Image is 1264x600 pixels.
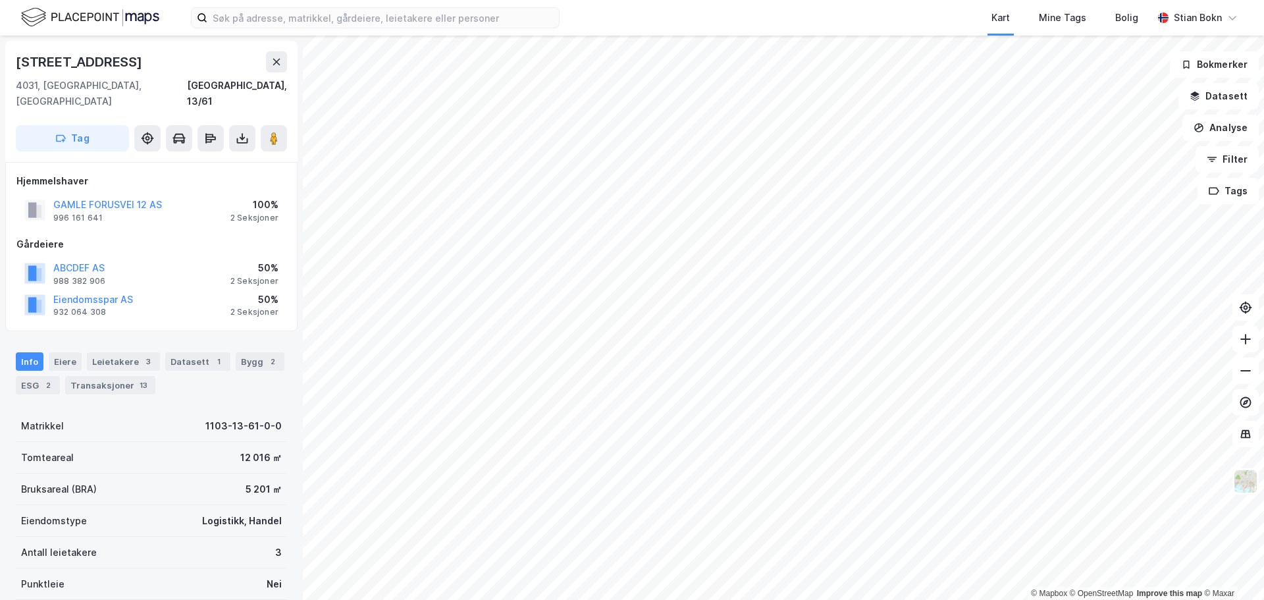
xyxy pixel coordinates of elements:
[53,276,105,286] div: 988 382 906
[49,352,82,371] div: Eiere
[21,576,65,592] div: Punktleie
[267,576,282,592] div: Nei
[16,51,145,72] div: [STREET_ADDRESS]
[1039,10,1086,26] div: Mine Tags
[1070,589,1134,598] a: OpenStreetMap
[230,260,278,276] div: 50%
[230,307,278,317] div: 2 Seksjoner
[21,545,97,560] div: Antall leietakere
[1115,10,1138,26] div: Bolig
[16,236,286,252] div: Gårdeiere
[21,513,87,529] div: Eiendomstype
[230,276,278,286] div: 2 Seksjoner
[202,513,282,529] div: Logistikk, Handel
[1198,537,1264,600] div: Kontrollprogram for chat
[65,376,155,395] div: Transaksjoner
[1174,10,1222,26] div: Stian Bokn
[16,78,187,109] div: 4031, [GEOGRAPHIC_DATA], [GEOGRAPHIC_DATA]
[87,352,160,371] div: Leietakere
[16,376,60,395] div: ESG
[16,173,286,189] div: Hjemmelshaver
[41,379,55,392] div: 2
[275,545,282,560] div: 3
[1137,589,1202,598] a: Improve this map
[236,352,284,371] div: Bygg
[1196,146,1259,173] button: Filter
[1182,115,1259,141] button: Analyse
[187,78,287,109] div: [GEOGRAPHIC_DATA], 13/61
[207,8,559,28] input: Søk på adresse, matrikkel, gårdeiere, leietakere eller personer
[266,355,279,368] div: 2
[991,10,1010,26] div: Kart
[1031,589,1067,598] a: Mapbox
[212,355,225,368] div: 1
[165,352,230,371] div: Datasett
[230,197,278,213] div: 100%
[21,418,64,434] div: Matrikkel
[53,213,103,223] div: 996 161 641
[205,418,282,434] div: 1103-13-61-0-0
[1198,178,1259,204] button: Tags
[21,481,97,497] div: Bruksareal (BRA)
[16,352,43,371] div: Info
[1198,537,1264,600] iframe: Chat Widget
[142,355,155,368] div: 3
[53,307,106,317] div: 932 064 308
[246,481,282,497] div: 5 201 ㎡
[137,379,150,392] div: 13
[21,450,74,466] div: Tomteareal
[240,450,282,466] div: 12 016 ㎡
[230,213,278,223] div: 2 Seksjoner
[1233,469,1258,494] img: Z
[1178,83,1259,109] button: Datasett
[16,125,129,151] button: Tag
[230,292,278,308] div: 50%
[1170,51,1259,78] button: Bokmerker
[21,6,159,29] img: logo.f888ab2527a4732fd821a326f86c7f29.svg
